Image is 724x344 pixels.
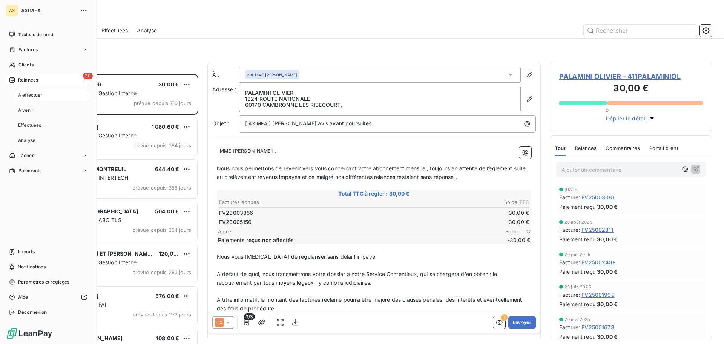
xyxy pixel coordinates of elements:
[564,220,592,224] span: 20 août 2025
[212,71,239,79] label: À :
[217,271,499,286] span: A défaut de quoi, nous transmettrons votre dossier à notre Service Contentieux, qui se chargera d...
[559,203,595,211] span: Paiement reçu
[508,316,536,329] button: Envoyer
[597,235,618,243] span: 30,00 €
[218,228,485,234] span: Autre
[597,203,618,211] span: 30,00 €
[581,323,614,331] span: FV25001673
[159,250,181,257] span: 120,07 €
[18,77,38,83] span: Relances
[219,218,252,226] span: FV23005156
[18,137,35,144] span: Analyse
[606,114,647,122] span: Déplier le détail
[212,86,236,93] span: Adresse :
[219,198,374,206] th: Factures échues
[559,71,703,82] span: PALAMINI OLIVIER - 411PALAMINIOL
[18,248,35,255] span: Imports
[18,279,69,285] span: Paramètres et réglages
[597,300,618,308] span: 30,00 €
[212,120,229,126] span: Objet :
[374,209,529,217] td: 30,00 €
[485,236,530,244] span: -30,00 €
[18,294,28,301] span: Aide
[132,269,191,275] span: prévue depuis 283 jours
[698,318,716,336] iframe: Intercom live chat
[649,145,678,151] span: Portail client
[6,291,90,303] a: Aide
[559,268,595,276] span: Paiement reçu
[559,235,595,243] span: Paiement reçu
[218,236,483,244] span: Paiements reçus non affectés
[581,193,616,201] span: FV25003086
[6,327,53,339] img: Logo LeanPay
[18,107,34,114] span: À venir
[581,258,616,266] span: FV25002409
[217,253,377,260] span: Nous vous [MEDICAL_DATA] de régulariser sans délai l'impayé.
[132,142,191,148] span: prévue depuis 384 jours
[217,296,523,312] span: A titre informatif, le montant des factures réclamé pourra être majoré des clauses pénales, des i...
[18,46,38,53] span: Factures
[559,82,703,97] h3: 30,00 €
[245,102,514,108] p: 60170 CAMBRONNE LES RIBECOURT ,
[137,27,157,34] span: Analyse
[18,31,53,38] span: Tableau de bord
[559,333,595,341] span: Paiement reçu
[245,120,247,126] span: [
[152,123,179,130] span: 1 080,60 €
[18,152,34,159] span: Tâches
[18,122,41,129] span: Effectuées
[245,96,514,102] p: 1324 ROUTE NATIONALE
[559,291,580,299] span: Facture :
[559,258,580,266] span: Facture :
[606,145,640,151] span: Commentaires
[564,252,591,257] span: 20 juil. 2025
[559,193,580,201] span: Facture :
[604,114,658,123] button: Déplier le détail
[219,147,274,156] span: MME [PERSON_NAME]
[597,268,618,276] span: 30,00 €
[156,335,179,341] span: 108,00 €
[564,285,591,289] span: 20 juin 2025
[564,317,591,322] span: 20 mai 2025
[581,226,614,234] span: FV25002811
[21,8,75,14] span: AXIMEA
[597,333,618,341] span: 30,00 €
[36,74,198,344] div: grid
[158,81,179,88] span: 30,00 €
[134,100,191,106] span: prévue depuis 719 jours
[564,187,579,192] span: [DATE]
[581,291,615,299] span: FV25001999
[217,165,528,180] span: Nous nous permettons de revenir vers vous concernant votre abonnement mensuel, toujours en attent...
[559,226,580,234] span: Facture :
[6,5,18,17] div: AX
[132,185,191,191] span: prévue depuis 355 jours
[559,300,595,308] span: Paiement reçu
[606,107,609,113] span: 0
[374,218,529,226] td: 30,00 €
[133,312,191,318] span: prévue depuis 272 jours
[269,120,372,126] span: ] [PERSON_NAME] avis avant poursuites
[18,264,46,270] span: Notifications
[218,190,530,197] span: Total TTC à régler : 30,00 €
[275,147,276,154] span: ,
[18,309,47,316] span: Déconnexion
[559,323,580,331] span: Facture :
[101,27,128,34] span: Effectuées
[485,228,530,234] span: Solde TTC
[555,145,566,151] span: Tout
[53,250,164,257] span: [PERSON_NAME] ET [PERSON_NAME] (GI)
[575,145,597,151] span: Relances
[18,62,34,68] span: Clients
[132,227,191,233] span: prévue depuis 354 jours
[18,167,41,174] span: Paiements
[155,166,179,172] span: 644,40 €
[18,92,43,99] span: À effectuer
[155,208,179,214] span: 504,00 €
[244,313,255,320] span: 3/3
[219,209,253,217] span: FV23003856
[374,198,529,206] th: Solde TTC
[83,73,93,79] span: 30
[247,120,268,128] span: AXIMEA
[155,293,179,299] span: 576,00 €
[584,25,697,37] input: Rechercher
